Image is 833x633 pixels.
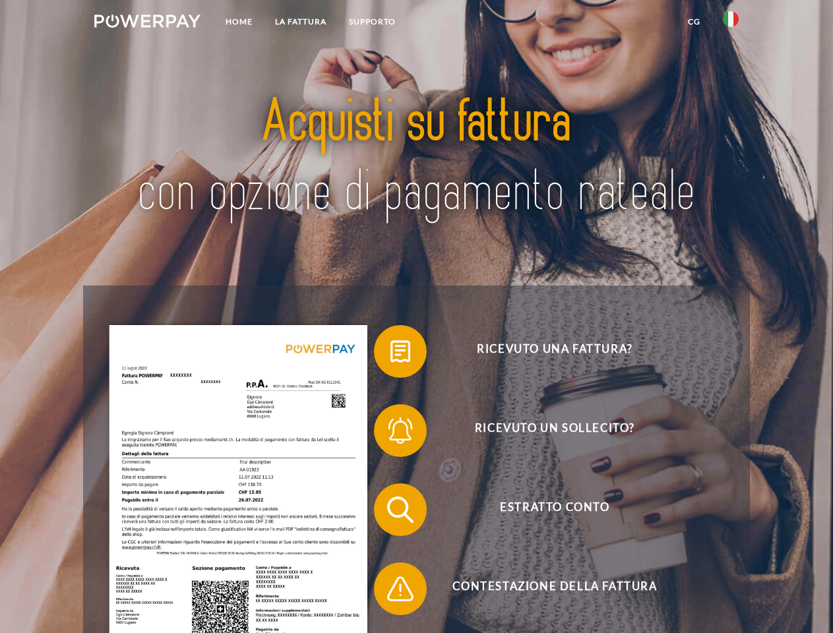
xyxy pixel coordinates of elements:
[384,335,417,368] img: qb_bill.svg
[94,15,201,28] img: logo-powerpay-white.svg
[264,10,338,34] a: LA FATTURA
[384,572,417,605] img: qb_warning.svg
[393,562,716,615] span: Contestazione della fattura
[374,562,717,615] button: Contestazione della fattura
[374,404,717,457] button: Ricevuto un sollecito?
[393,483,716,536] span: Estratto conto
[338,10,407,34] a: Supporto
[126,63,707,253] img: title-powerpay_it.svg
[374,325,717,378] button: Ricevuto una fattura?
[723,11,739,27] img: it
[374,483,717,536] button: Estratto conto
[214,10,264,34] a: Home
[393,325,716,378] span: Ricevuto una fattura?
[384,414,417,447] img: qb_bell.svg
[384,493,417,526] img: qb_search.svg
[677,10,712,34] a: CG
[393,404,716,457] span: Ricevuto un sollecito?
